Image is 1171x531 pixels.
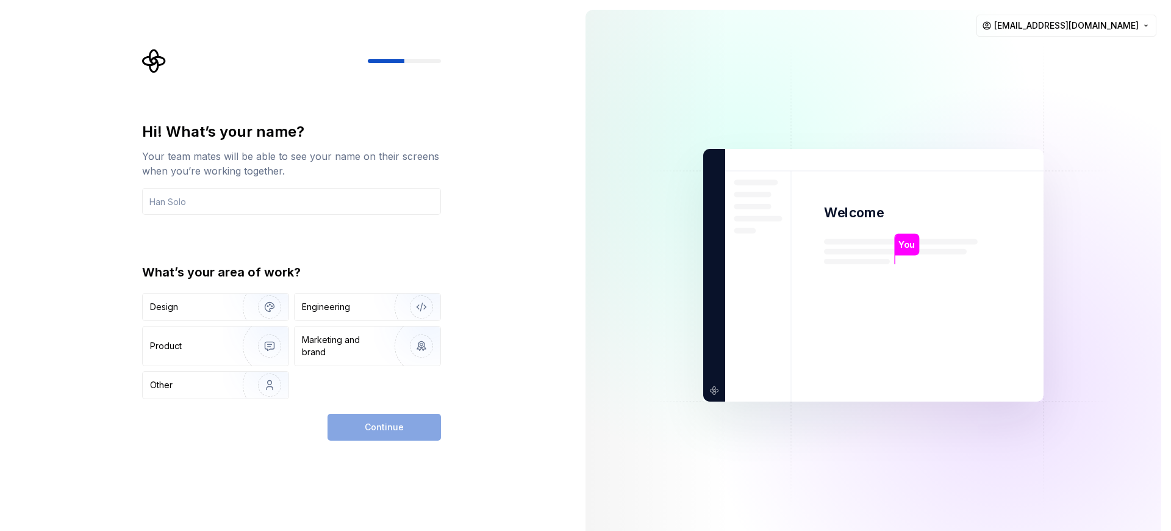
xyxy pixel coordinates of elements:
button: [EMAIL_ADDRESS][DOMAIN_NAME] [976,15,1156,37]
div: Your team mates will be able to see your name on their screens when you’re working together. [142,149,441,178]
div: Design [150,301,178,313]
div: Engineering [302,301,350,313]
input: Han Solo [142,188,441,215]
p: Welcome [824,204,884,222]
div: Product [150,340,182,352]
p: You [898,238,915,251]
div: What’s your area of work? [142,264,441,281]
div: Other [150,379,173,391]
div: Marketing and brand [302,334,384,358]
div: Hi! What’s your name? [142,122,441,142]
span: [EMAIL_ADDRESS][DOMAIN_NAME] [994,20,1139,32]
svg: Supernova Logo [142,49,167,73]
